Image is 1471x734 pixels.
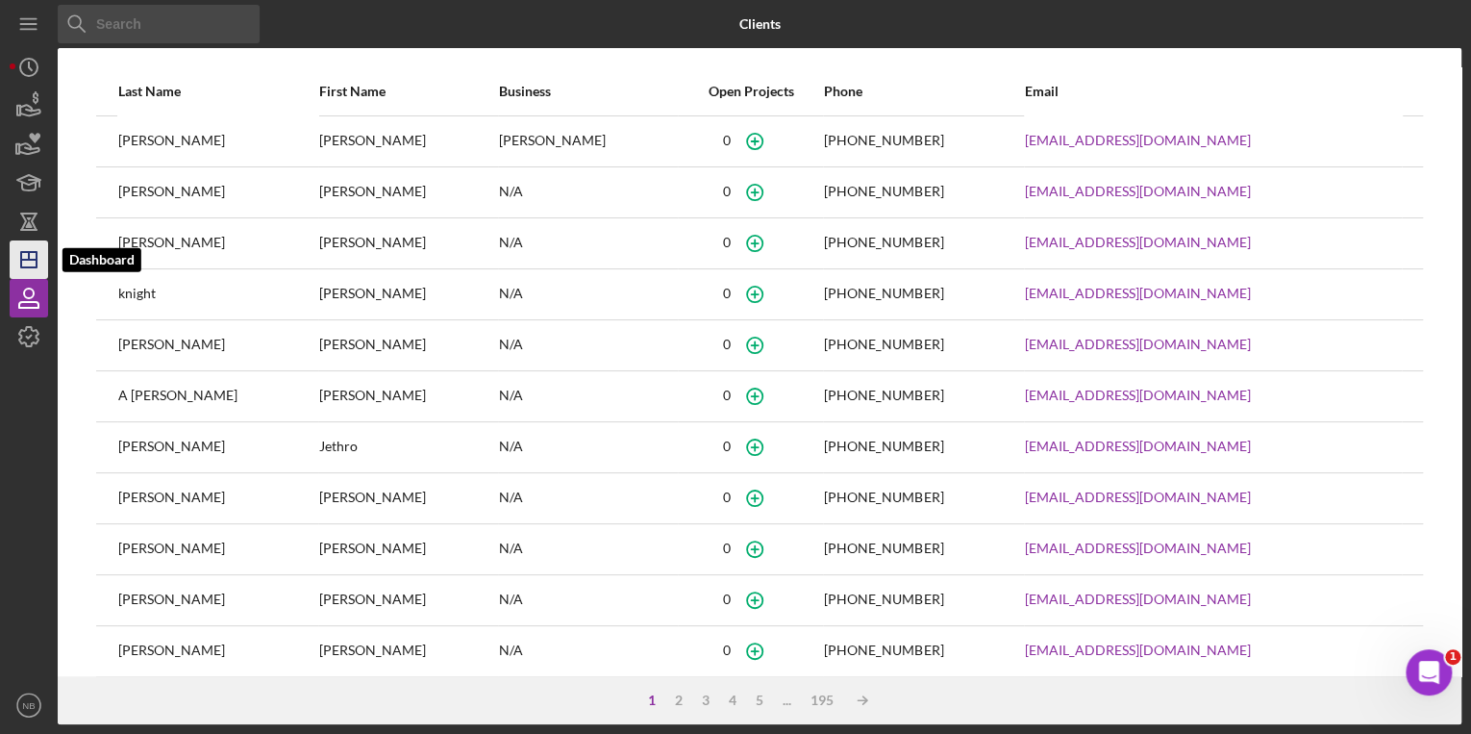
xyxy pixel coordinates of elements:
div: N/A [499,219,677,267]
div: [PERSON_NAME] [319,627,497,675]
a: [EMAIL_ADDRESS][DOMAIN_NAME] [1025,388,1251,403]
div: N/A [499,321,677,369]
a: [EMAIL_ADDRESS][DOMAIN_NAME] [1025,286,1251,301]
div: 0 [723,541,731,556]
div: 4 [719,693,746,708]
div: 0 [723,592,731,607]
div: 0 [723,133,731,148]
div: [PERSON_NAME] [319,117,497,165]
div: 0 [723,490,731,505]
div: N/A [499,270,677,318]
div: [PERSON_NAME] [118,117,317,165]
div: [PERSON_NAME] [319,219,497,267]
div: [PERSON_NAME] [319,474,497,522]
div: [PERSON_NAME] [118,576,317,624]
div: [PERSON_NAME] [319,321,497,369]
div: 2 [665,693,692,708]
div: 1 [638,693,665,708]
a: [EMAIL_ADDRESS][DOMAIN_NAME] [1025,490,1251,505]
div: [PHONE_NUMBER] [824,388,943,403]
div: 3 [692,693,719,708]
div: [PERSON_NAME] [118,474,317,522]
div: [PHONE_NUMBER] [824,592,943,607]
div: [PHONE_NUMBER] [824,439,943,454]
div: First Name [319,84,497,99]
div: [PERSON_NAME] [319,576,497,624]
div: 0 [723,235,731,250]
button: NB [10,686,48,724]
div: N/A [499,168,677,216]
a: [EMAIL_ADDRESS][DOMAIN_NAME] [1025,592,1251,607]
a: [EMAIL_ADDRESS][DOMAIN_NAME] [1025,337,1251,352]
div: A [PERSON_NAME] [118,372,317,420]
div: N/A [499,423,677,471]
div: 0 [723,286,731,301]
a: [EMAIL_ADDRESS][DOMAIN_NAME] [1025,439,1251,454]
div: Business [499,84,677,99]
div: N/A [499,525,677,573]
iframe: Intercom live chat [1406,649,1452,696]
div: Open Projects [679,84,822,99]
div: 0 [723,643,731,658]
a: [EMAIL_ADDRESS][DOMAIN_NAME] [1025,184,1251,199]
div: N/A [499,474,677,522]
b: Clients [739,16,781,32]
div: [PERSON_NAME] [499,117,677,165]
a: [EMAIL_ADDRESS][DOMAIN_NAME] [1025,541,1251,556]
div: 0 [723,439,731,454]
input: Search [58,5,260,43]
div: [PERSON_NAME] [319,372,497,420]
div: Email [1025,84,1401,99]
text: NB [22,700,35,711]
div: 0 [723,184,731,199]
div: 0 [723,337,731,352]
div: [PERSON_NAME] [319,270,497,318]
div: [PHONE_NUMBER] [824,133,943,148]
div: [PERSON_NAME] [118,423,317,471]
div: [PHONE_NUMBER] [824,643,943,658]
a: [EMAIL_ADDRESS][DOMAIN_NAME] [1025,643,1251,658]
div: [PHONE_NUMBER] [824,541,943,556]
div: N/A [499,372,677,420]
div: Phone [824,84,1023,99]
div: [PERSON_NAME] [118,168,317,216]
div: [PHONE_NUMBER] [824,184,943,199]
div: Jethro [319,423,497,471]
div: 0 [723,388,731,403]
div: [PHONE_NUMBER] [824,235,943,250]
a: [EMAIL_ADDRESS][DOMAIN_NAME] [1025,133,1251,148]
div: N/A [499,576,677,624]
div: [PERSON_NAME] [118,525,317,573]
div: ... [773,693,801,708]
div: [PHONE_NUMBER] [824,490,943,505]
div: [PERSON_NAME] [118,321,317,369]
div: 195 [801,693,843,708]
div: [PERSON_NAME] [118,627,317,675]
div: [PERSON_NAME] [319,168,497,216]
div: [PHONE_NUMBER] [824,286,943,301]
div: [PERSON_NAME] [319,525,497,573]
div: N/A [499,627,677,675]
div: [PERSON_NAME] [118,219,317,267]
span: 1 [1445,649,1460,665]
a: [EMAIL_ADDRESS][DOMAIN_NAME] [1025,235,1251,250]
div: 5 [746,693,773,708]
div: knight [118,270,317,318]
div: [PHONE_NUMBER] [824,337,943,352]
div: Last Name [118,84,317,99]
